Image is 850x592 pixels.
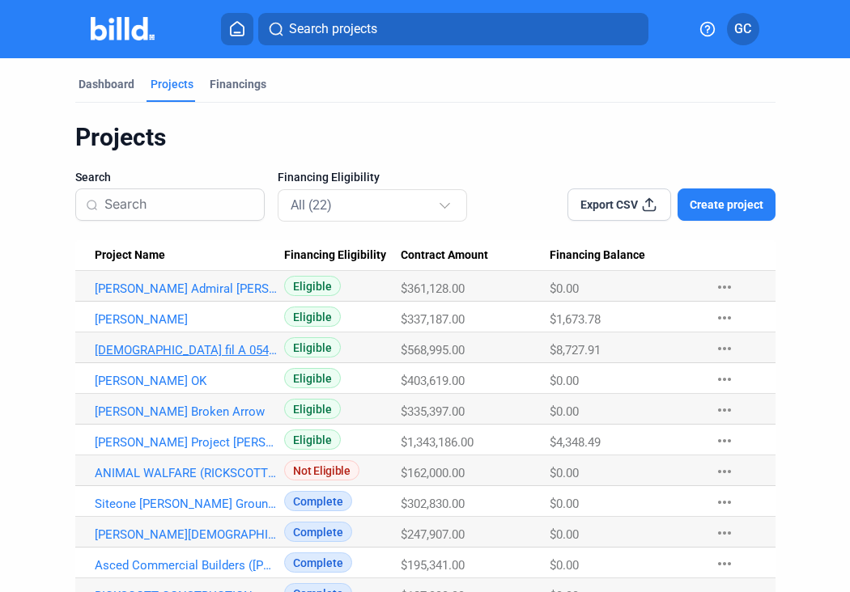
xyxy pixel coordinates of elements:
[550,435,601,450] span: $4,348.49
[284,337,341,357] span: Eligible
[690,197,763,213] span: Create project
[715,370,734,389] mat-icon: more_horiz
[151,76,193,92] div: Projects
[95,527,277,542] a: [PERSON_NAME][DEMOGRAPHIC_DATA][GEOGRAPHIC_DATA]
[550,312,601,327] span: $1,673.78
[401,312,465,327] span: $337,187.00
[401,404,465,419] span: $335,397.00
[284,491,352,511] span: Complete
[258,13,648,45] button: Search projects
[95,435,277,450] a: [PERSON_NAME] Project [PERSON_NAME] Turnpike
[91,17,155,40] img: Billd Company Logo
[715,277,734,297] mat-icon: more_horiz
[75,169,111,185] span: Search
[95,281,277,296] a: [PERSON_NAME] Admiral [PERSON_NAME]
[567,188,671,221] button: Export CSV
[401,527,465,542] span: $247,907.00
[550,527,579,542] span: $0.00
[104,188,254,222] input: Search
[550,466,579,480] span: $0.00
[550,404,579,419] span: $0.00
[401,248,488,263] span: Contract Amount
[284,248,386,263] span: Financing Eligibility
[95,466,277,480] a: ANIMAL WALFARE (RICKSCOTT CONSTRUCTION)
[550,374,579,388] span: $0.00
[75,122,776,153] div: Projects
[727,13,759,45] button: GC
[95,343,277,357] a: [DEMOGRAPHIC_DATA] fil A 05440
[715,554,734,573] mat-icon: more_horiz
[715,400,734,420] mat-icon: more_horiz
[550,497,579,511] span: $0.00
[95,497,277,511] a: Siteone [PERSON_NAME] Ground Up
[401,248,550,263] div: Contract Amount
[401,343,465,357] span: $568,995.00
[401,281,465,296] span: $361,128.00
[715,339,734,358] mat-icon: more_horiz
[284,429,341,450] span: Eligible
[284,460,359,480] span: Not Eligible
[550,248,645,263] span: Financing Balance
[715,462,734,481] mat-icon: more_horiz
[715,523,734,543] mat-icon: more_horiz
[401,466,465,480] span: $162,000.00
[95,374,277,388] a: [PERSON_NAME] OK
[210,76,266,92] div: Financings
[734,19,751,39] span: GC
[401,374,465,388] span: $403,619.00
[95,312,277,327] a: [PERSON_NAME]
[678,188,776,221] button: Create project
[550,343,601,357] span: $8,727.91
[401,497,465,511] span: $302,830.00
[284,248,401,263] div: Financing Eligibility
[284,368,341,388] span: Eligible
[289,19,377,39] span: Search projects
[95,248,165,263] span: Project Name
[284,399,341,419] span: Eligible
[401,558,465,573] span: $195,341.00
[291,197,332,213] mat-select-trigger: All (22)
[715,431,734,450] mat-icon: more_horiz
[278,169,380,185] span: Financing Eligibility
[715,493,734,512] mat-icon: more_horiz
[95,558,277,573] a: Asced Commercial Builders ([PERSON_NAME][DEMOGRAPHIC_DATA])
[79,76,134,92] div: Dashboard
[95,404,277,419] a: [PERSON_NAME] Broken Arrow
[580,197,638,213] span: Export CSV
[284,276,341,296] span: Eligible
[401,435,474,450] span: $1,343,186.00
[95,248,285,263] div: Project Name
[550,558,579,573] span: $0.00
[284,552,352,573] span: Complete
[284,522,352,542] span: Complete
[550,248,698,263] div: Financing Balance
[715,308,734,328] mat-icon: more_horiz
[284,307,341,327] span: Eligible
[550,281,579,296] span: $0.00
